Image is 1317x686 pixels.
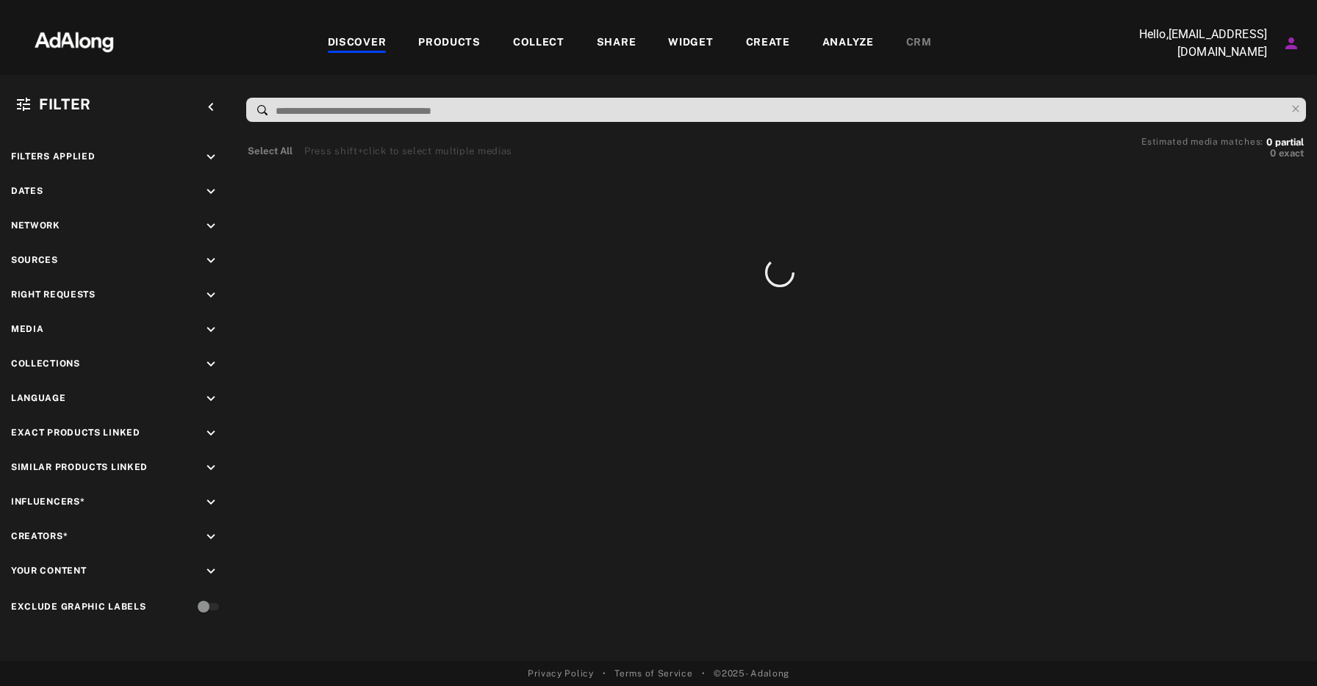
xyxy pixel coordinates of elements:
[203,99,219,115] i: keyboard_arrow_left
[39,95,91,113] span: Filter
[248,144,293,159] button: Select All
[11,220,60,231] span: Network
[203,529,219,545] i: keyboard_arrow_down
[304,144,512,159] div: Press shift+click to select multiple medias
[1266,139,1304,146] button: 0partial
[203,494,219,510] i: keyboard_arrow_down
[203,218,219,234] i: keyboard_arrow_down
[746,35,790,52] div: CREATE
[11,151,96,162] span: Filters applied
[10,18,139,62] img: 63233d7d88ed69de3c212112c67096b6.png
[203,322,219,338] i: keyboard_arrow_down
[1266,137,1272,148] span: 0
[1141,137,1263,147] span: Estimated media matches:
[614,667,692,680] a: Terms of Service
[11,531,68,541] span: Creators*
[1270,148,1276,159] span: 0
[513,35,564,52] div: COLLECT
[203,425,219,441] i: keyboard_arrow_down
[1279,31,1304,56] button: Account settings
[714,667,789,680] span: © 2025 - Adalong
[11,324,44,334] span: Media
[203,184,219,200] i: keyboard_arrow_down
[11,358,80,369] span: Collections
[328,35,387,52] div: DISCOVER
[203,149,219,165] i: keyboard_arrow_down
[203,253,219,269] i: keyboard_arrow_down
[528,667,594,680] a: Privacy Policy
[11,497,85,507] span: Influencers*
[11,289,96,300] span: Right Requests
[418,35,481,52] div: PRODUCTS
[668,35,713,52] div: WIDGET
[11,427,140,438] span: Exact Products Linked
[1141,146,1304,161] button: 0exact
[11,462,148,472] span: Similar Products Linked
[11,393,66,403] span: Language
[11,600,146,613] div: Exclude Graphic Labels
[203,356,219,372] i: keyboard_arrow_down
[11,566,86,576] span: Your Content
[203,391,219,407] i: keyboard_arrow_down
[11,186,43,196] span: Dates
[702,667,706,680] span: •
[597,35,636,52] div: SHARE
[822,35,874,52] div: ANALYZE
[906,35,932,52] div: CRM
[203,287,219,303] i: keyboard_arrow_down
[1120,26,1267,61] p: Hello, [EMAIL_ADDRESS][DOMAIN_NAME]
[603,667,606,680] span: •
[203,460,219,476] i: keyboard_arrow_down
[203,563,219,580] i: keyboard_arrow_down
[11,255,58,265] span: Sources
